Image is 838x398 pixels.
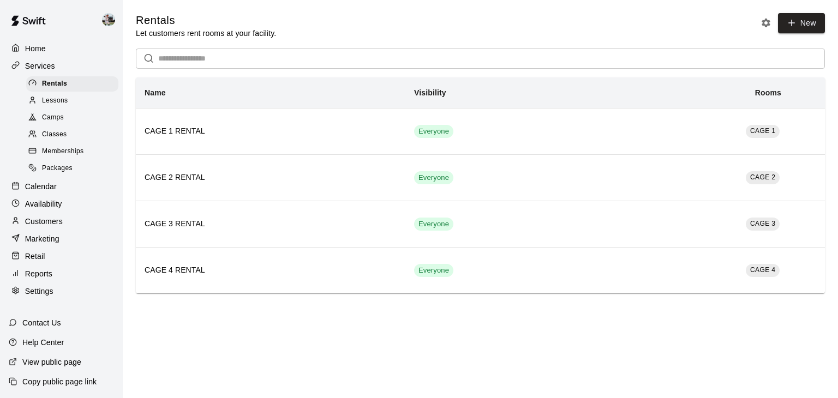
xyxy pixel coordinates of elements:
span: Packages [42,163,73,174]
a: Lessons [26,92,123,109]
a: Reports [9,266,114,282]
p: Reports [25,268,52,279]
a: Settings [9,283,114,299]
p: Availability [25,198,62,209]
div: Lessons [26,93,118,108]
h6: CAGE 4 RENTAL [145,264,397,276]
h6: CAGE 1 RENTAL [145,125,397,137]
a: Retail [9,248,114,264]
a: Classes [26,126,123,143]
a: Home [9,40,114,57]
b: Visibility [414,88,446,97]
table: simple table [136,77,825,293]
div: Classes [26,127,118,142]
span: Everyone [414,219,453,230]
a: Marketing [9,231,114,247]
div: This service is visible to all of your customers [414,171,453,184]
a: Camps [26,110,123,126]
a: New [778,13,825,33]
span: CAGE 1 [750,127,775,135]
p: Let customers rent rooms at your facility. [136,28,276,39]
span: Everyone [414,266,453,276]
div: This service is visible to all of your customers [414,125,453,138]
span: CAGE 3 [750,220,775,227]
a: Memberships [26,143,123,160]
p: Contact Us [22,317,61,328]
div: This service is visible to all of your customers [414,218,453,231]
p: Calendar [25,181,57,192]
span: Everyone [414,126,453,137]
span: Rentals [42,79,67,89]
p: Copy public page link [22,376,97,387]
span: Classes [42,129,67,140]
span: CAGE 2 [750,173,775,181]
div: Matt Hill [100,9,123,31]
img: Matt Hill [102,13,115,26]
a: Customers [9,213,114,230]
a: Rentals [26,75,123,92]
p: Customers [25,216,63,227]
p: Home [25,43,46,54]
button: Rental settings [758,15,774,31]
h6: CAGE 2 RENTAL [145,172,397,184]
p: View public page [22,357,81,367]
p: Help Center [22,337,64,348]
span: Lessons [42,95,68,106]
span: Everyone [414,173,453,183]
p: Retail [25,251,45,262]
div: Camps [26,110,118,125]
span: Memberships [42,146,83,157]
p: Settings [25,286,53,297]
a: Packages [26,160,123,177]
a: Calendar [9,178,114,195]
div: Packages [26,161,118,176]
b: Rooms [755,88,781,97]
div: Memberships [26,144,118,159]
div: Rentals [26,76,118,92]
h5: Rentals [136,13,276,28]
h6: CAGE 3 RENTAL [145,218,397,230]
span: Camps [42,112,64,123]
p: Services [25,61,55,71]
a: Services [9,58,114,74]
a: Availability [9,196,114,212]
b: Name [145,88,166,97]
span: CAGE 4 [750,266,775,274]
p: Marketing [25,233,59,244]
div: This service is visible to all of your customers [414,264,453,277]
